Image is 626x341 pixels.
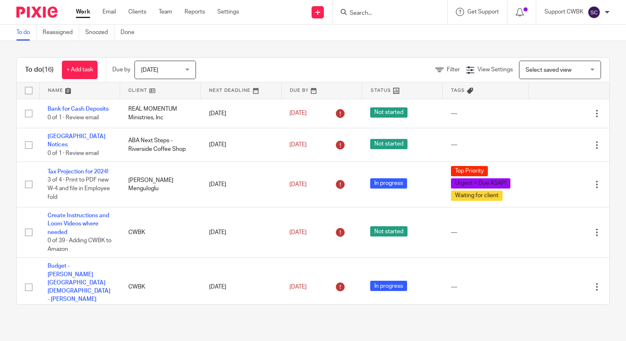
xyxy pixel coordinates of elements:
[289,142,307,148] span: [DATE]
[48,177,110,200] span: 3 of 4 · Print to PDF new W-4 and file in Employee fold
[120,162,201,207] td: [PERSON_NAME] Menguloglu
[76,8,90,16] a: Work
[478,67,513,73] span: View Settings
[48,115,99,120] span: 0 of 1 · Review email
[85,25,114,41] a: Snoozed
[289,230,307,235] span: [DATE]
[121,25,141,41] a: Done
[451,191,503,201] span: Waiting for client
[43,25,79,41] a: Reassigned
[201,207,282,258] td: [DATE]
[42,66,54,73] span: (16)
[370,281,407,291] span: In progress
[102,8,116,16] a: Email
[201,128,282,161] td: [DATE]
[587,6,601,19] img: svg%3E
[184,8,205,16] a: Reports
[217,8,239,16] a: Settings
[48,106,109,112] a: Bank for Cash Deposits
[48,169,109,175] a: Tax Projection for 2024!
[62,61,98,79] a: + Add task
[128,8,146,16] a: Clients
[451,228,520,236] div: ---
[451,88,465,93] span: Tags
[48,238,112,252] span: 0 of 39 · Adding CWBK to Amazon
[349,10,423,17] input: Search
[16,25,36,41] a: To do
[451,283,520,291] div: ---
[120,207,201,258] td: CWBK
[25,66,54,74] h1: To do
[451,109,520,118] div: ---
[289,111,307,116] span: [DATE]
[526,67,571,73] span: Select saved view
[370,178,407,189] span: In progress
[201,162,282,207] td: [DATE]
[370,226,407,236] span: Not started
[289,284,307,290] span: [DATE]
[141,67,158,73] span: [DATE]
[370,139,407,149] span: Not started
[120,258,201,316] td: CWBK
[467,9,499,15] span: Get Support
[48,213,109,235] a: Create Instructions and Loom Videos where needed
[451,166,488,176] span: Top Priority
[447,67,460,73] span: Filter
[120,99,201,128] td: REAL MOMENTUM Ministries, Inc
[120,128,201,161] td: ABA Next Steps - Riverside Coffee Shop
[159,8,172,16] a: Team
[544,8,583,16] p: Support CWBK
[48,263,110,302] a: Budget - [PERSON_NAME][GEOGRAPHIC_DATA][DEMOGRAPHIC_DATA] - [PERSON_NAME]
[48,150,99,156] span: 0 of 1 · Review email
[370,107,407,118] span: Not started
[16,7,57,18] img: Pixie
[201,258,282,316] td: [DATE]
[451,178,510,189] span: Urgent = Due ASAP!
[112,66,130,74] p: Due by
[451,141,520,149] div: ---
[48,134,105,148] a: [GEOGRAPHIC_DATA] Notices
[289,182,307,187] span: [DATE]
[201,99,282,128] td: [DATE]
